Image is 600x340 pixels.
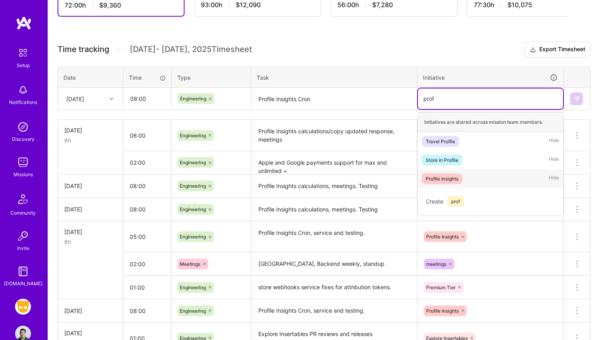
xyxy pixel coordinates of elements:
img: Community [13,190,33,209]
div: 72:00 h [65,1,177,10]
span: Engineering [180,133,206,138]
div: Missions [13,170,33,179]
th: Task [251,67,417,88]
div: [DOMAIN_NAME] [4,279,42,288]
div: Initiative [423,73,558,82]
textarea: [GEOGRAPHIC_DATA], Backend weekly, standup [252,253,416,275]
div: 56:00 h [337,1,451,9]
div: Create [422,192,559,211]
span: Engineering [180,234,206,240]
a: Grindr: Mobile + BE + Cloud [13,299,33,315]
img: discovery [15,119,31,135]
span: Profile Insights [426,234,459,240]
i: icon Chevron [110,97,113,101]
input: HH:MM [123,152,171,173]
div: Setup [17,61,30,69]
img: Submit [573,96,580,102]
div: Travel Profile [426,137,455,146]
span: meetings [426,261,446,267]
span: $7,280 [372,1,393,9]
span: [DATE] - [DATE] , 2025 Timesheet [130,44,252,54]
div: Discovery [12,135,35,143]
span: Engineering [180,206,206,212]
img: Grindr: Mobile + BE + Cloud [15,299,31,315]
div: 8h [64,238,117,246]
input: HH:MM [124,88,171,109]
div: [DATE] [64,329,117,337]
div: 93:00 h [201,1,314,9]
span: Hide [549,155,559,165]
img: teamwork [15,154,31,170]
input: HH:MM [123,125,171,146]
span: Hide [549,173,559,184]
div: 8h [64,136,117,144]
textarea: Profile Insights calculations, meetings. Testing [252,175,416,197]
div: Profile Insights [426,175,458,183]
div: [DATE] [64,205,117,213]
div: 77:30 h [474,1,587,9]
input: HH:MM [123,300,171,321]
span: Engineering [180,284,206,290]
th: Type [172,67,251,88]
div: [DATE] [64,307,117,315]
div: Initiatives are shared across mission team members. [418,112,563,132]
img: setup [15,44,31,61]
span: $10,075 [508,1,532,9]
textarea: Apple and Google payments support for max and unlimited + [252,152,416,174]
span: $9,360 [99,1,121,10]
textarea: Profile Insights Cron, service and testing. [252,300,416,322]
div: Community [10,209,36,217]
span: Profile Insights [426,308,459,314]
div: Notifications [9,98,37,106]
span: Engineering [180,308,206,314]
input: HH:MM [123,175,171,196]
span: Premium Tier [426,284,456,290]
input: HH:MM [123,226,171,247]
textarea: Profile Insights Cron, service and testing. [252,222,416,252]
button: Export Timesheet [525,42,590,58]
img: Invite [15,228,31,244]
textarea: store webhooks service fixes for attribution tokens. [252,277,416,298]
span: $12,090 [236,1,261,9]
div: [DATE] [64,228,117,236]
img: guide book [15,263,31,279]
span: Engineering [180,96,206,102]
div: Invite [17,244,29,252]
div: [DATE] [66,94,84,103]
th: Date [58,67,123,88]
textarea: Profile Insights Cron [252,88,416,109]
span: Engineering [180,183,206,189]
span: Time tracking [58,44,109,54]
span: prof [447,196,464,207]
span: Hide [549,136,559,147]
div: [DATE] [64,182,117,190]
div: [DATE] [64,126,117,134]
input: HH:MM [123,277,171,298]
input: HH:MM [123,199,171,220]
i: icon Download [530,46,536,54]
img: bell [15,82,31,98]
div: Store in Profile [426,156,458,164]
img: logo [16,16,32,30]
textarea: Profile Insights calculations/copy updated response, meetings [252,121,416,150]
input: HH:MM [123,254,171,275]
div: Time [129,73,166,82]
textarea: Profile Insights calculations, meetings. Testing [252,199,416,221]
span: Engineering [180,159,206,165]
span: Meetings [180,261,200,267]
